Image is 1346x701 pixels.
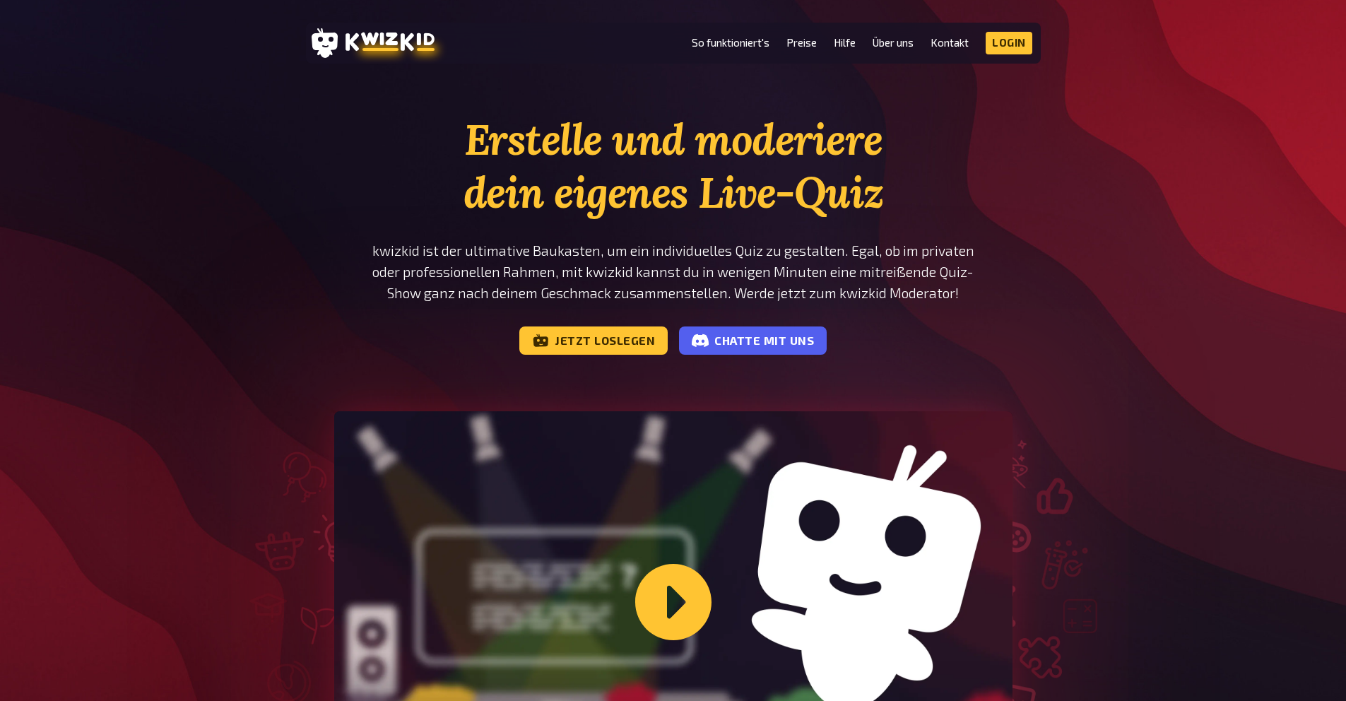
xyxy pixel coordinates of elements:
[519,326,668,355] a: Jetzt loslegen
[334,113,1013,219] h1: Erstelle und moderiere dein eigenes Live-Quiz
[986,32,1032,54] a: Login
[679,326,827,355] a: Chatte mit uns
[834,37,856,49] a: Hilfe
[334,240,1013,304] p: kwizkid ist der ultimative Baukasten, um ein individuelles Quiz zu gestalten. Egal, ob im private...
[786,37,817,49] a: Preise
[692,37,769,49] a: So funktioniert's
[931,37,969,49] a: Kontakt
[873,37,914,49] a: Über uns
